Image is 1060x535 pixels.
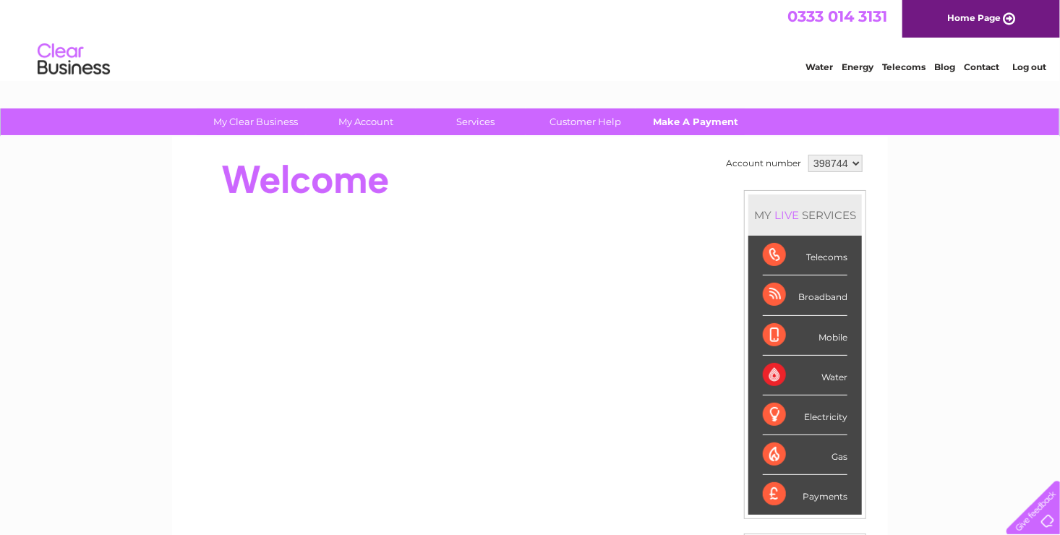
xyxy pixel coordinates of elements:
[763,395,847,435] div: Electricity
[763,435,847,475] div: Gas
[722,151,805,176] td: Account number
[934,61,955,72] a: Blog
[636,108,756,135] a: Make A Payment
[197,108,316,135] a: My Clear Business
[416,108,536,135] a: Services
[763,236,847,275] div: Telecoms
[1012,61,1046,72] a: Log out
[748,194,862,236] div: MY SERVICES
[763,356,847,395] div: Water
[882,61,926,72] a: Telecoms
[787,7,887,25] a: 0333 014 3131
[307,108,426,135] a: My Account
[964,61,999,72] a: Contact
[772,208,802,222] div: LIVE
[842,61,873,72] a: Energy
[805,61,833,72] a: Water
[763,475,847,514] div: Payments
[37,38,111,82] img: logo.png
[189,8,873,70] div: Clear Business is a trading name of Verastar Limited (registered in [GEOGRAPHIC_DATA] No. 3667643...
[763,275,847,315] div: Broadband
[526,108,646,135] a: Customer Help
[763,316,847,356] div: Mobile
